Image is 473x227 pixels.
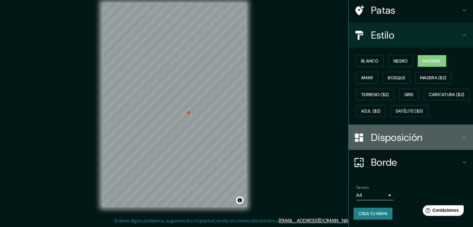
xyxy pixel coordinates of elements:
[371,29,394,42] font: Estilo
[356,55,383,67] button: Blanco
[349,125,473,150] div: Disposición
[396,109,423,114] font: Satélite ($3)
[404,92,414,97] font: Gris
[359,211,387,216] font: Crea tu mapa
[356,89,394,100] button: Terreno ($2)
[415,72,451,84] button: Madera ($2)
[114,217,279,224] font: Si tiene algún problema, sugerencia o inquietud, envíe un correo electrónico a
[361,58,378,64] font: Blanco
[418,203,466,220] iframe: Lanzador de widgets de ayuda
[356,72,378,84] button: Amar
[388,55,413,67] button: Negro
[420,75,446,81] font: Madera ($2)
[371,4,396,17] font: Patas
[418,55,446,67] button: Natural
[356,192,362,198] font: A4
[356,185,369,190] font: Tamaño
[371,156,397,169] font: Borde
[388,75,405,81] font: Bosque
[371,131,422,144] font: Disposición
[399,89,419,100] button: Gris
[236,197,243,204] button: Activar o desactivar atribución
[423,58,441,64] font: Natural
[354,208,392,220] button: Crea tu mapa
[429,92,465,97] font: Caricatura ($2)
[361,109,381,114] font: Azul ($2)
[102,3,247,207] canvas: Mapa
[424,89,470,100] button: Caricatura ($2)
[349,150,473,175] div: Borde
[279,217,356,224] a: [EMAIL_ADDRESS][DOMAIN_NAME]
[391,105,428,117] button: Satélite ($3)
[383,72,410,84] button: Bosque
[349,23,473,48] div: Estilo
[361,75,373,81] font: Amar
[356,105,386,117] button: Azul ($2)
[361,92,389,97] font: Terreno ($2)
[393,58,408,64] font: Negro
[356,190,393,200] div: A4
